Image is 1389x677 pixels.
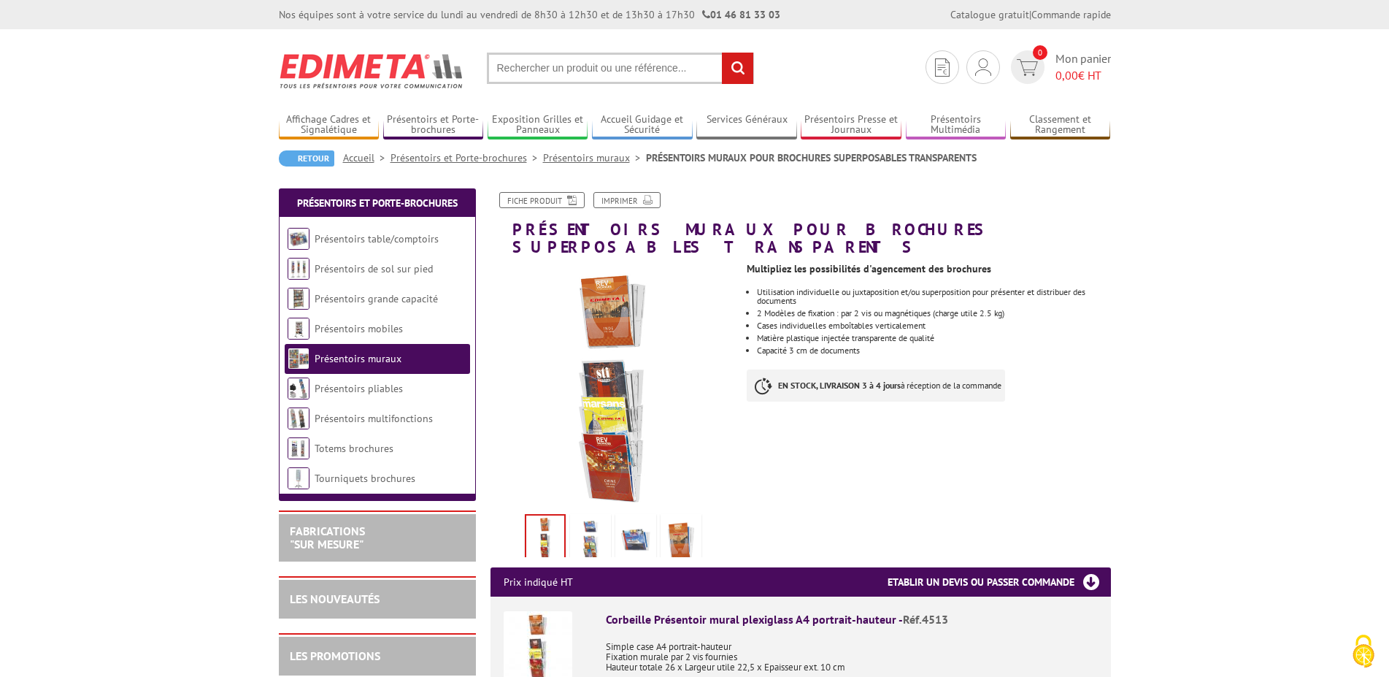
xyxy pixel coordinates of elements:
[747,262,991,275] strong: Multipliez les possibilités d'agencement des brochures
[288,288,309,310] img: Présentoirs grande capacité
[618,517,653,562] img: corbeille_murale_magnetique_plexi_a4_paysage_largeur_4502_1.jpg
[279,150,334,167] a: Retour
[315,442,393,455] a: Totems brochures
[906,113,1007,137] a: Présentoirs Multimédia
[290,649,380,663] a: LES PROMOTIONS
[757,309,1110,318] li: 2 Modèles de fixation : par 2 vis ou magnétiques (charge utile 2.5 kg)
[757,321,1110,330] li: Cases individuelles emboîtables verticalement
[935,58,950,77] img: devis rapide
[315,292,438,305] a: Présentoirs grande capacité
[383,113,484,137] a: Présentoirs et Porte-brochures
[343,151,390,164] a: Accueil
[1345,633,1382,670] img: Cookies (fenêtre modale)
[504,567,573,597] p: Prix indiqué HT
[290,524,365,551] a: FABRICATIONS"Sur Mesure"
[722,53,753,84] input: rechercher
[480,192,1122,256] h1: PRÉSENTOIRS MURAUX POUR BROCHURES SUPERPOSABLES TRANSPARENTS
[288,467,309,489] img: Tourniquets brochures
[1055,68,1078,83] span: 0,00
[778,380,901,391] strong: EN STOCK, LIVRAISON 3 à 4 jours
[1010,113,1111,137] a: Classement et Rangement
[279,113,380,137] a: Affichage Cadres et Signalétique
[975,58,991,76] img: devis rapide
[297,196,458,210] a: Présentoirs et Porte-brochures
[888,567,1111,597] h3: Etablir un devis ou passer commande
[1017,59,1038,76] img: devis rapide
[757,334,1110,343] li: Matière plastique injectée transparente de qualité
[646,150,977,165] li: PRÉSENTOIRS MURAUX POUR BROCHURES SUPERPOSABLES TRANSPARENTS
[315,412,433,425] a: Présentoirs multifonctions
[593,192,661,208] a: Imprimer
[526,516,564,561] img: presentoirs_muraux_4513_1.jpg
[490,263,736,509] img: presentoirs_muraux_4513_1.jpg
[702,8,780,21] strong: 01 46 81 33 03
[1055,67,1111,84] span: € HT
[592,113,693,137] a: Accueil Guidage et Sécurité
[315,232,439,245] a: Présentoirs table/comptoirs
[950,7,1111,22] div: |
[315,472,415,485] a: Tourniquets brochures
[1031,8,1111,21] a: Commande rapide
[315,382,403,395] a: Présentoirs pliables
[543,151,646,164] a: Présentoirs muraux
[1007,50,1111,84] a: devis rapide 0 Mon panier 0,00€ HT
[606,611,1098,628] div: Corbeille Présentoir mural plexiglass A4 portrait-hauteur -
[1033,45,1047,60] span: 0
[757,288,1110,305] li: Utilisation individuelle ou juxtaposition et/ou superposition pour présenter et distribuer des do...
[801,113,901,137] a: Présentoirs Presse et Journaux
[488,113,588,137] a: Exposition Grilles et Panneaux
[903,612,948,627] span: Réf.4513
[696,113,797,137] a: Services Généraux
[390,151,543,164] a: Présentoirs et Porte-brochures
[573,517,608,562] img: corbeille_murale_plexi_a4_paysage_largeur_4512_1.jpg
[288,408,309,429] img: Présentoirs multifonctions
[288,348,309,370] img: Présentoirs muraux
[606,632,1098,673] p: Simple case A4 portrait-hauteur Fixation murale par 2 vis fournies Hauteur totale 26 x Largeur ut...
[279,7,780,22] div: Nos équipes sont à votre service du lundi au vendredi de 8h30 à 12h30 et de 13h30 à 17h30
[757,346,1110,355] li: Capacité 3 cm de documents
[315,262,433,275] a: Présentoirs de sol sur pied
[747,370,1005,402] p: à réception de la commande
[288,258,309,280] img: Présentoirs de sol sur pied
[288,228,309,250] img: Présentoirs table/comptoirs
[663,517,699,562] img: corbeille_murale_magnetique_plexi_a4_portrait_hauteur_4503_1.jpg
[315,352,401,365] a: Présentoirs muraux
[1338,627,1389,677] button: Cookies (fenêtre modale)
[288,437,309,459] img: Totems brochures
[315,322,403,335] a: Présentoirs mobiles
[950,8,1029,21] a: Catalogue gratuit
[288,378,309,399] img: Présentoirs pliables
[499,192,585,208] a: Fiche produit
[1055,50,1111,84] span: Mon panier
[487,53,754,84] input: Rechercher un produit ou une référence...
[279,44,465,98] img: Edimeta
[288,318,309,340] img: Présentoirs mobiles
[290,592,380,606] a: LES NOUVEAUTÉS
